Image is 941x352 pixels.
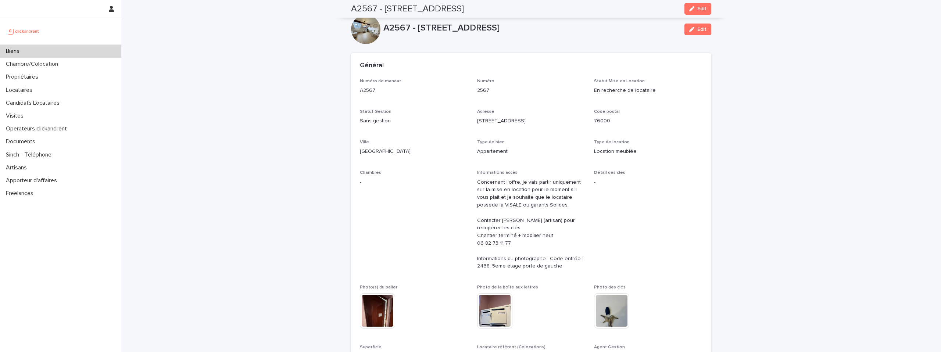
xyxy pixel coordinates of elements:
p: 76000 [594,117,702,125]
p: - [360,179,468,186]
span: Photo de la boîte aux lettres [477,285,538,290]
span: Photo des clés [594,285,626,290]
p: Propriétaires [3,73,44,80]
p: Sinch - Téléphone [3,151,57,158]
p: Candidats Locataires [3,100,65,107]
p: [GEOGRAPHIC_DATA] [360,148,468,155]
span: Locataire référent (Colocations) [477,345,545,349]
span: Type de bien [477,140,505,144]
span: Type de location [594,140,630,144]
span: Statut Mise en Location [594,79,645,83]
p: 2567 [477,87,586,94]
span: Photo(s) du palier [360,285,397,290]
p: Chambre/Colocation [3,61,64,68]
span: Edit [697,6,706,11]
span: Adresse [477,109,494,114]
button: Edit [684,24,711,35]
p: Sans gestion [360,117,468,125]
p: Freelances [3,190,39,197]
span: Numéro de mandat [360,79,401,83]
p: Appartement [477,148,586,155]
span: Edit [697,27,706,32]
h2: Général [360,62,384,70]
p: Concernant l'offre, je vais partir uniquement sur la mise en location pour le moment s'il vous pl... [477,179,586,270]
p: - [594,179,702,186]
p: Visites [3,112,29,119]
p: A2567 [360,87,468,94]
p: Operateurs clickandrent [3,125,73,132]
p: Locataires [3,87,38,94]
span: Chambres [360,170,381,175]
span: Détail des clés [594,170,625,175]
p: En recherche de locataire [594,87,702,94]
h2: A2567 - [STREET_ADDRESS] [351,4,464,14]
span: Numéro [477,79,494,83]
p: Biens [3,48,25,55]
span: Ville [360,140,369,144]
span: Statut Gestion [360,109,391,114]
button: Edit [684,3,711,15]
p: Apporteur d'affaires [3,177,63,184]
p: Location meublée [594,148,702,155]
p: Artisans [3,164,33,171]
span: Informations accès [477,170,518,175]
p: A2567 - [STREET_ADDRESS] [383,23,679,33]
span: Code postal [594,109,620,114]
p: Documents [3,138,41,145]
span: Superficie [360,345,382,349]
span: Agent Gestion [594,345,625,349]
img: UCB0brd3T0yccxBKYDjQ [6,24,42,39]
p: [STREET_ADDRESS] [477,117,586,125]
